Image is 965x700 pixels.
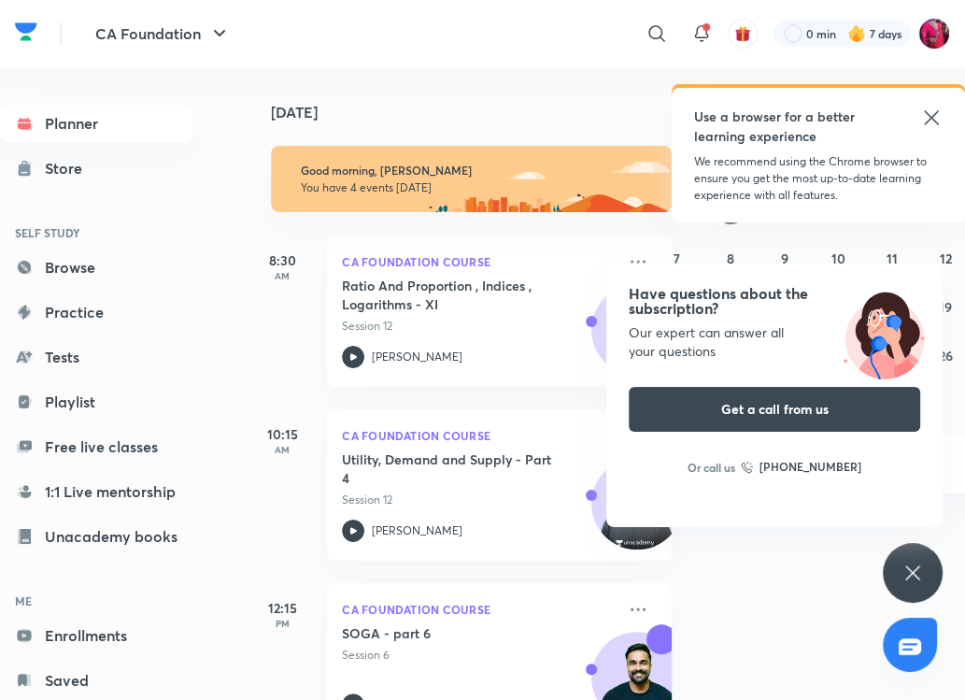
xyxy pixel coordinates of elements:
abbr: September 8, 2025 [727,250,734,267]
h6: Good morning, [PERSON_NAME] [301,164,641,178]
p: CA Foundation Course [342,250,615,273]
button: September 9, 2025 [770,243,800,273]
img: ttu_illustration_new.svg [825,286,943,379]
h5: SOGA - part 6 [342,624,575,643]
img: Company Logo [15,18,37,46]
abbr: September 9, 2025 [781,250,788,267]
p: Or call us [688,459,735,476]
button: September 8, 2025 [716,243,745,273]
h5: Ratio And Proportion , Indices , Logarithms - XI [342,277,575,314]
img: avatar [734,25,751,42]
p: You have 4 events [DATE] [301,180,641,195]
p: AM [245,444,319,455]
button: September 11, 2025 [876,243,906,273]
img: Avatar [592,468,682,558]
abbr: September 19, 2025 [939,298,952,316]
p: CA Foundation Course [342,598,615,621]
a: Company Logo [15,18,37,50]
h5: 8:30 [245,250,319,270]
h4: [DATE] [271,105,689,120]
img: Avatar [592,294,682,384]
div: Our expert can answer all your questions [629,323,920,361]
abbr: September 7, 2025 [674,250,680,267]
p: PM [245,618,319,629]
h5: 10:15 [245,424,319,444]
button: September 19, 2025 [930,292,960,321]
button: September 7, 2025 [662,243,692,273]
abbr: September 10, 2025 [830,250,844,267]
button: Get a call from us [629,387,920,432]
img: morning [271,146,671,212]
h5: Utility, Demand and Supply - Part 4 [342,450,575,488]
button: CA Foundation [84,15,242,52]
p: Session 12 [342,492,615,508]
abbr: September 11, 2025 [886,250,897,267]
h6: [PHONE_NUMBER] [759,458,861,477]
h5: Use a browser for a better learning experience [694,107,880,146]
div: Store [45,157,93,179]
p: [PERSON_NAME] [372,522,462,539]
p: Session 12 [342,318,615,335]
abbr: September 12, 2025 [939,250,951,267]
button: avatar [728,19,758,49]
p: We recommend using the Chrome browser to ensure you get the most up-to-date learning experience w... [694,153,943,204]
p: [PERSON_NAME] [372,349,462,365]
button: September 26, 2025 [930,340,960,370]
img: streak [847,24,866,43]
p: AM [245,270,319,281]
p: CA Foundation Course [342,424,615,447]
img: Anushka Gupta [918,18,950,50]
button: September 12, 2025 [930,243,960,273]
h5: 12:15 [245,598,319,618]
h4: Have questions about the subscription? [629,286,920,316]
p: Session 6 [342,647,615,664]
abbr: September 26, 2025 [938,347,952,364]
button: September 10, 2025 [823,243,853,273]
a: [PHONE_NUMBER] [741,458,861,477]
